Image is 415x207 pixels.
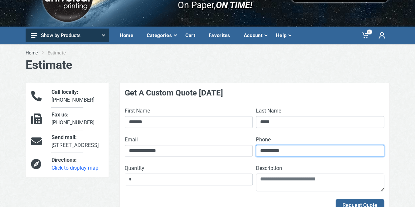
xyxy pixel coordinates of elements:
a: Click to display map [52,165,98,171]
div: Account [239,29,271,42]
a: Home [26,50,38,56]
div: Categories [142,29,181,42]
h4: Get A Custom Quote [DATE] [125,88,384,98]
label: Description [256,164,282,172]
label: Last Name [256,107,281,115]
a: Home [115,27,142,44]
div: Home [115,29,142,42]
span: 0 [367,30,372,34]
label: First Name [125,107,150,115]
nav: breadcrumb [26,50,390,56]
div: [PHONE_NUMBER] [47,88,108,104]
label: Quantity [125,164,144,172]
a: Favorites [204,27,239,44]
div: [STREET_ADDRESS] [47,134,108,149]
div: Favorites [204,29,239,42]
a: Cart [181,27,204,44]
h1: Estimate [26,58,390,72]
span: Fax us: [52,112,69,118]
button: Show by Products [26,29,109,42]
label: Phone [256,136,271,144]
span: Directions: [52,157,77,163]
label: Email [125,136,138,144]
div: [PHONE_NUMBER] [47,111,108,127]
span: Call locally: [52,89,78,95]
span: Send mail: [52,134,77,140]
li: Estimate [48,50,75,56]
div: Cart [181,29,204,42]
a: 0 [357,27,374,44]
div: Help [271,29,295,42]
